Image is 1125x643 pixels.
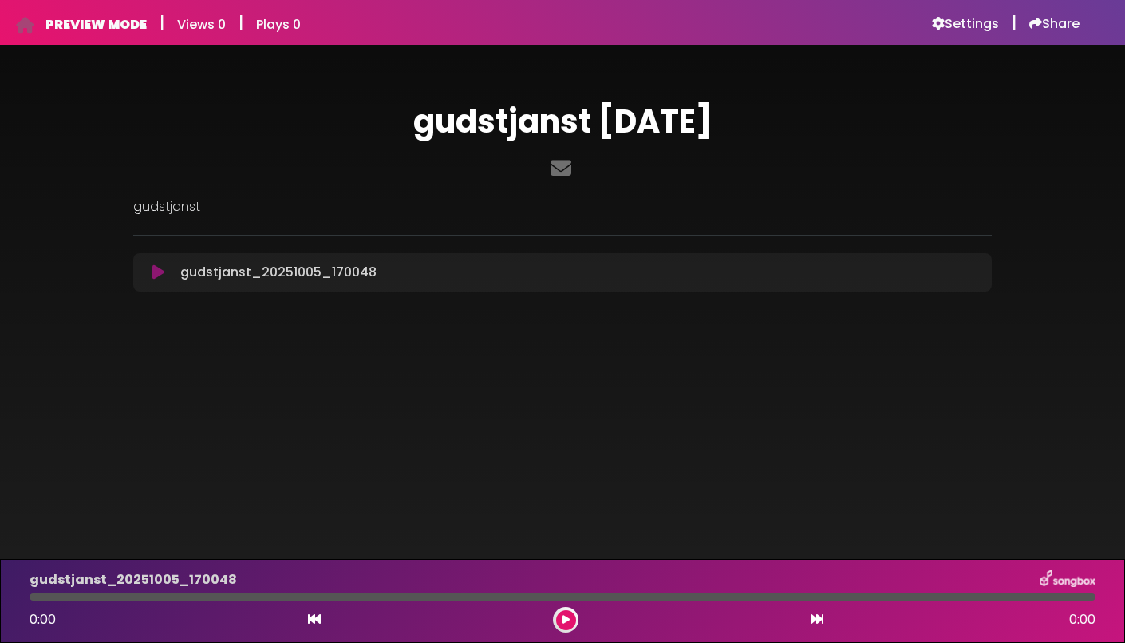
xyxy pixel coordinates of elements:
p: gudstjanst [133,197,992,216]
a: Share [1029,16,1080,32]
h1: gudstjanst [DATE] [133,102,992,141]
a: Settings [932,16,999,32]
h6: PREVIEW MODE [45,17,147,32]
p: gudstjanst_20251005_170048 [180,263,377,282]
h6: Views 0 [177,17,226,32]
h6: Plays 0 [256,17,301,32]
h5: | [1012,13,1016,32]
h5: | [239,13,243,32]
h5: | [160,13,164,32]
